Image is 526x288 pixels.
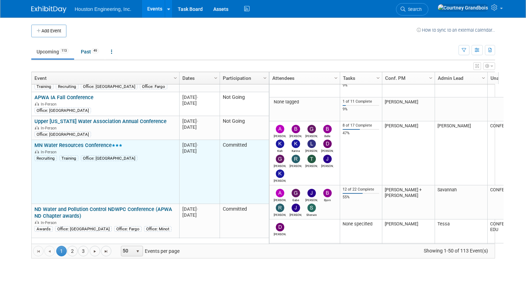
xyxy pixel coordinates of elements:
[272,72,335,84] a: Attendees
[213,75,219,81] span: Column Settings
[34,84,53,89] div: Training
[290,197,302,202] div: Gabe Bladow
[182,72,215,84] a: Dates
[382,243,435,267] td: [PERSON_NAME]
[276,223,284,231] img: Donna Bye
[34,108,91,113] div: Office: [GEOGRAPHIC_DATA]
[274,178,286,183] div: Kate MacDonald
[92,249,98,254] span: Go to the next page
[78,246,89,256] a: 3
[276,189,284,197] img: Alan Kemmet
[305,148,318,153] div: Lisa Odens
[274,133,286,138] div: Alex Schmidt
[220,238,269,262] td: Committed
[274,231,286,236] div: Donna Bye
[343,195,379,200] div: 55%
[343,131,379,136] div: 47%
[307,125,316,133] img: Griffin McComas
[290,163,302,168] div: Rachel Olm
[56,246,67,256] span: 1
[34,206,172,219] a: ND Water and Pollution Control NDWPC Conference (APWA ND Chapter awards)
[103,249,109,254] span: Go to the last page
[41,126,59,130] span: In-Person
[56,84,78,89] div: Recruiting
[182,124,216,130] div: [DATE]
[34,132,91,137] div: Office: [GEOGRAPHIC_DATA]
[437,4,488,12] img: Courtney Grandbois
[182,206,216,212] div: [DATE]
[343,123,379,128] div: 8 of 17 Complete
[382,121,435,185] td: [PERSON_NAME]
[385,72,430,84] a: Conf. PM
[81,155,137,161] div: Office: [GEOGRAPHIC_DATA]
[34,226,53,232] div: Awards
[438,72,483,84] a: Admin Lead
[333,75,339,81] span: Column Settings
[276,204,284,212] img: Rusten Roteliuk
[144,226,171,232] div: Office: Minot
[427,72,435,83] a: Column Settings
[90,246,100,256] a: Go to the next page
[292,140,300,148] img: Karina Hanson
[435,243,487,267] td: [PERSON_NAME]
[140,84,167,89] div: Office: Fargo
[382,185,435,219] td: [PERSON_NAME] + [PERSON_NAME]
[31,6,66,13] img: ExhibitDay
[220,116,269,140] td: Not Going
[274,197,286,202] div: Alan Kemmet
[292,204,300,212] img: Josh Hengel
[173,75,178,81] span: Column Settings
[323,125,332,133] img: Belle Reeve
[33,246,44,256] a: Go to the first page
[343,99,379,104] div: 1 of 11 Complete
[276,125,284,133] img: Alex Schmidt
[375,75,381,81] span: Column Settings
[396,3,428,15] a: Search
[292,155,300,163] img: Rachel Olm
[197,206,198,212] span: -
[305,197,318,202] div: Joe Reiter
[435,185,487,219] td: Savannah
[59,48,69,53] span: 113
[276,155,284,163] img: Greg Bowles
[220,204,269,238] td: Committed
[262,75,268,81] span: Column Settings
[321,133,333,138] div: Belle Reeve
[171,72,179,83] a: Column Settings
[81,84,137,89] div: Office: [GEOGRAPHIC_DATA]
[182,118,216,124] div: [DATE]
[182,100,216,106] div: [DATE]
[182,148,216,154] div: [DATE]
[35,150,39,153] img: In-Person Event
[212,72,220,83] a: Column Settings
[290,148,302,153] div: Karina Hanson
[182,94,216,100] div: [DATE]
[182,212,216,218] div: [DATE]
[307,155,316,163] img: Tim Erickson
[182,142,216,148] div: [DATE]
[305,212,318,217] div: Sherwin Wanner
[435,121,487,185] td: [PERSON_NAME]
[35,102,39,105] img: In-Person Event
[405,7,422,12] span: Search
[290,212,302,217] div: Josh Hengel
[31,25,66,37] button: Add Event
[272,99,337,105] div: None tagged
[343,107,379,112] div: 9%
[321,197,333,202] div: Bjorn Berg
[47,249,52,254] span: Go to the previous page
[44,246,55,256] a: Go to the previous page
[292,125,300,133] img: Bret Zimmerman
[323,155,332,163] img: Josephine Khan
[276,169,284,178] img: Kate MacDonald
[121,246,133,256] span: 50
[35,249,41,254] span: Go to the first page
[59,155,78,161] div: Training
[435,219,487,243] td: Tessa
[220,92,269,116] td: Not Going
[292,189,300,197] img: Gabe Bladow
[34,94,93,101] a: APWA IA Fall Conference
[343,187,379,192] div: 12 of 22 Complete
[343,72,377,84] a: Tasks
[41,150,59,154] span: In-Person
